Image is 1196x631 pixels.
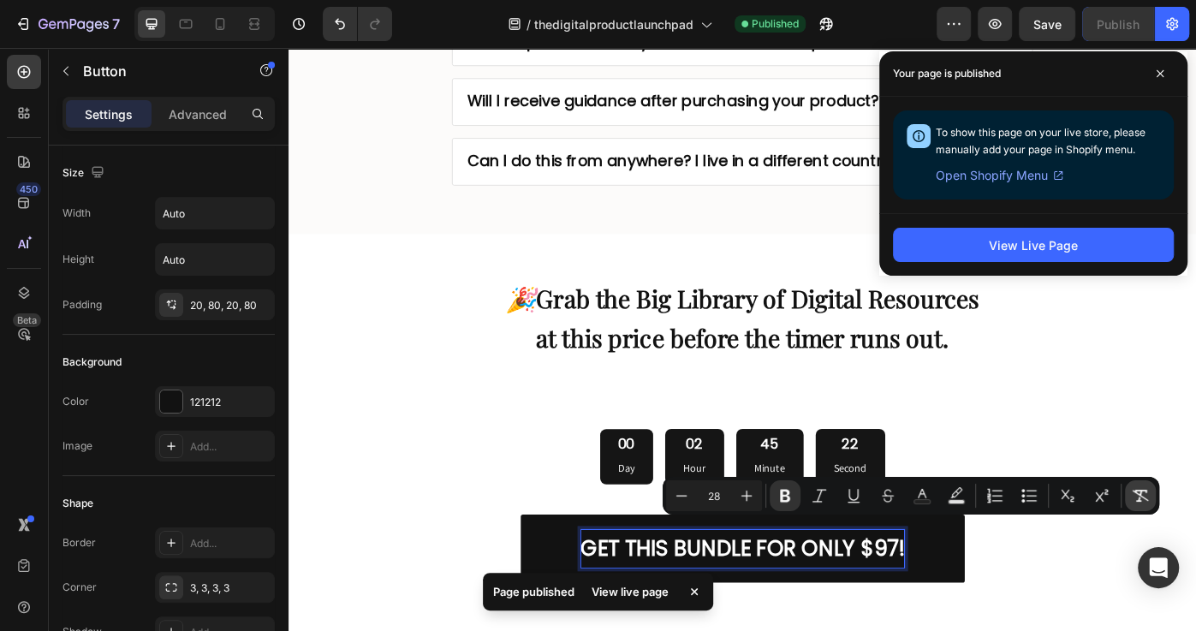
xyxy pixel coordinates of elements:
[893,65,1001,82] p: Your page is published
[331,550,697,583] strong: GET THIS BUNDLE FOR ONLY $97!
[1019,7,1075,41] button: Save
[752,16,799,32] span: Published
[13,313,41,327] div: Beta
[156,244,274,275] input: Auto
[190,298,271,313] div: 20, 80, 20, 80
[527,465,562,486] p: Minute
[534,15,693,33] span: thedigitalproductlaunchpad
[617,438,655,458] div: 22
[62,162,108,185] div: Size
[936,126,1145,156] span: To show this page on your live store, please manually add your page in Shopify menu.
[323,7,392,41] div: Undo/Redo
[190,580,271,596] div: 3, 3, 3, 3
[190,395,271,410] div: 121212
[1097,15,1139,33] div: Publish
[617,465,655,486] p: Second
[85,105,133,123] p: Settings
[331,545,697,588] div: Rich Text Editor. Editing area: main
[493,583,574,600] p: Page published
[1082,7,1154,41] button: Publish
[1138,547,1179,588] div: Open Intercom Messenger
[62,297,102,313] div: Padding
[663,477,1159,515] div: Editor contextual toolbar
[169,105,227,123] p: Advanced
[7,7,128,41] button: 7
[62,354,122,370] div: Background
[156,198,274,229] input: Auto
[527,15,531,33] span: /
[1033,17,1062,32] span: Save
[62,205,91,221] div: Width
[112,14,120,34] p: 7
[447,438,473,458] div: 02
[16,182,41,196] div: 450
[373,465,392,486] p: Day
[83,61,229,81] p: Button
[62,252,94,267] div: Height
[62,496,93,511] div: Shape
[190,536,271,551] div: Add...
[893,228,1174,262] button: View Live Page
[289,48,1196,631] iframe: Design area
[447,465,473,486] p: Hour
[527,438,562,458] div: 45
[62,535,96,551] div: Border
[989,236,1078,254] div: View Live Page
[62,580,97,595] div: Corner
[263,528,765,605] a: Rich Text Editor. Editing area: main
[373,438,392,458] div: 00
[62,394,89,409] div: Color
[581,580,679,604] div: View live page
[62,438,92,454] div: Image
[936,165,1048,186] span: Open Shopify Menu
[190,439,271,455] div: Add...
